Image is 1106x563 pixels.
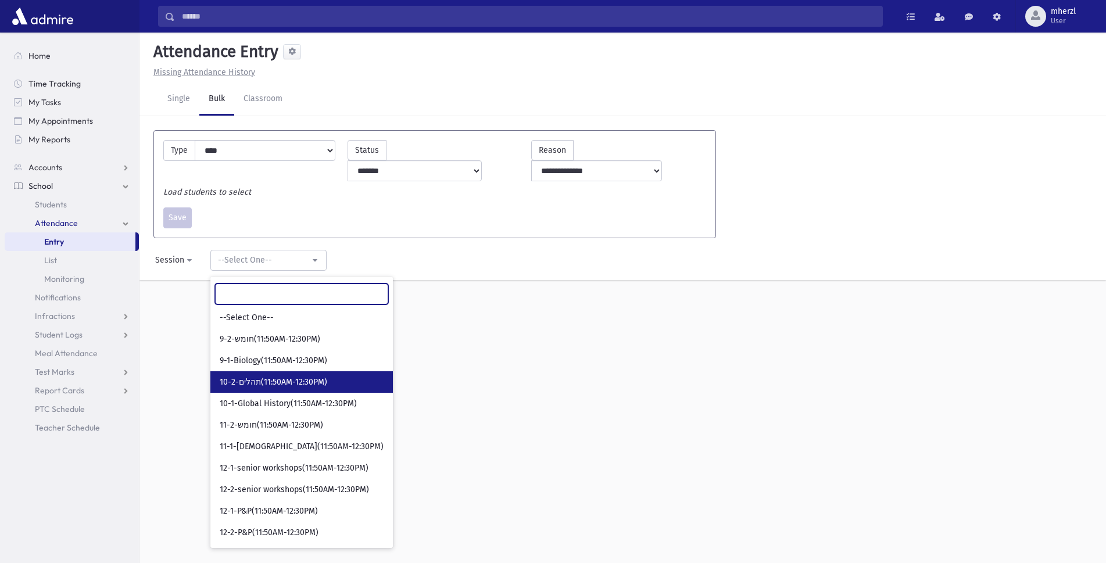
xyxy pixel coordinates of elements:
[220,505,318,517] span: 12-1-P&P(11:50AM-12:30PM)
[220,312,274,324] span: --Select One--
[5,112,139,130] a: My Appointments
[218,254,310,266] div: --Select One--
[220,484,369,496] span: 12-2-senior workshops(11:50AM-12:30PM)
[531,140,574,160] label: Reason
[220,334,320,345] span: 9-2-חומש(11:50AM-12:30PM)
[44,255,57,266] span: List
[5,344,139,363] a: Meal Attendance
[35,385,84,396] span: Report Cards
[5,74,139,93] a: Time Tracking
[28,116,93,126] span: My Appointments
[210,250,327,271] button: --Select One--
[5,270,139,288] a: Monitoring
[5,400,139,418] a: PTC Schedule
[220,527,318,539] span: 12-2-P&P(11:50AM-12:30PM)
[5,363,139,381] a: Test Marks
[1051,7,1076,16] span: mherzl
[215,284,388,304] input: Search
[348,140,386,160] label: Status
[234,83,292,116] a: Classroom
[155,254,184,266] div: Session
[149,67,255,77] a: Missing Attendance History
[35,199,67,210] span: Students
[35,218,78,228] span: Attendance
[44,236,64,247] span: Entry
[220,376,327,388] span: 10-2-תהלים(11:50AM-12:30PM)
[175,6,882,27] input: Search
[5,381,139,400] a: Report Cards
[35,329,83,340] span: Student Logs
[153,67,255,77] u: Missing Attendance History
[220,355,327,367] span: 9-1-Biology(11:50AM-12:30PM)
[5,195,139,214] a: Students
[163,207,192,228] button: Save
[28,51,51,61] span: Home
[35,348,98,358] span: Meal Attendance
[5,177,139,195] a: School
[28,134,70,145] span: My Reports
[5,288,139,307] a: Notifications
[9,5,76,28] img: AdmirePro
[220,419,323,431] span: 11-2-חומש(11:50AM-12:30PM)
[1051,16,1076,26] span: User
[5,214,139,232] a: Attendance
[158,83,199,116] a: Single
[220,441,384,453] span: 11-1-[DEMOGRAPHIC_DATA](11:50AM-12:30PM)
[5,325,139,344] a: Student Logs
[28,78,81,89] span: Time Tracking
[5,251,139,270] a: List
[28,162,62,173] span: Accounts
[35,367,74,377] span: Test Marks
[5,46,139,65] a: Home
[35,292,81,303] span: Notifications
[28,97,61,107] span: My Tasks
[5,93,139,112] a: My Tasks
[220,398,357,410] span: 10-1-Global History(11:50AM-12:30PM)
[44,274,84,284] span: Monitoring
[35,311,75,321] span: Infractions
[5,130,139,149] a: My Reports
[5,307,139,325] a: Infractions
[28,181,53,191] span: School
[35,404,85,414] span: PTC Schedule
[5,158,139,177] a: Accounts
[5,232,135,251] a: Entry
[199,83,234,116] a: Bulk
[220,462,368,474] span: 12-1-senior workshops(11:50AM-12:30PM)
[149,42,278,62] h5: Attendance Entry
[5,418,139,437] a: Teacher Schedule
[35,422,100,433] span: Teacher Schedule
[163,140,195,161] label: Type
[148,250,201,271] button: Session
[158,186,712,198] div: Load students to select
